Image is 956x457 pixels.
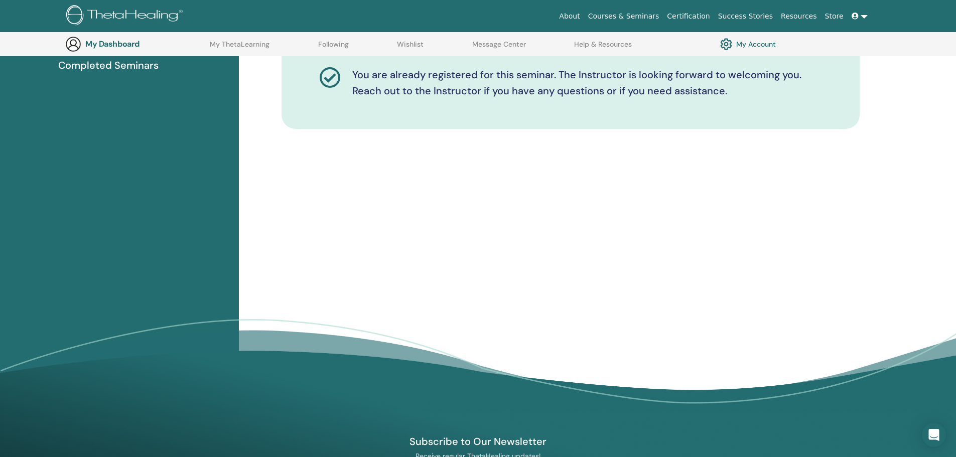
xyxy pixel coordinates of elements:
span: Completed Seminars [58,58,159,73]
a: Help & Resources [574,40,632,56]
h3: My Dashboard [85,39,186,49]
img: cog.svg [720,36,732,53]
img: generic-user-icon.jpg [65,36,81,52]
a: My ThetaLearning [210,40,269,56]
h4: Subscribe to Our Newsletter [362,435,594,448]
div: Open Intercom Messenger [922,423,946,447]
img: logo.png [66,5,186,28]
a: Store [821,7,848,26]
a: About [555,7,584,26]
p: You are already registered for this seminar. The Instructor is looking forward to welcoming you. ... [352,67,822,99]
a: Wishlist [397,40,424,56]
a: Certification [663,7,714,26]
a: Courses & Seminars [584,7,663,26]
a: Resources [777,7,821,26]
a: Message Center [472,40,526,56]
a: Success Stories [714,7,777,26]
a: My Account [720,36,776,53]
a: Following [318,40,349,56]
